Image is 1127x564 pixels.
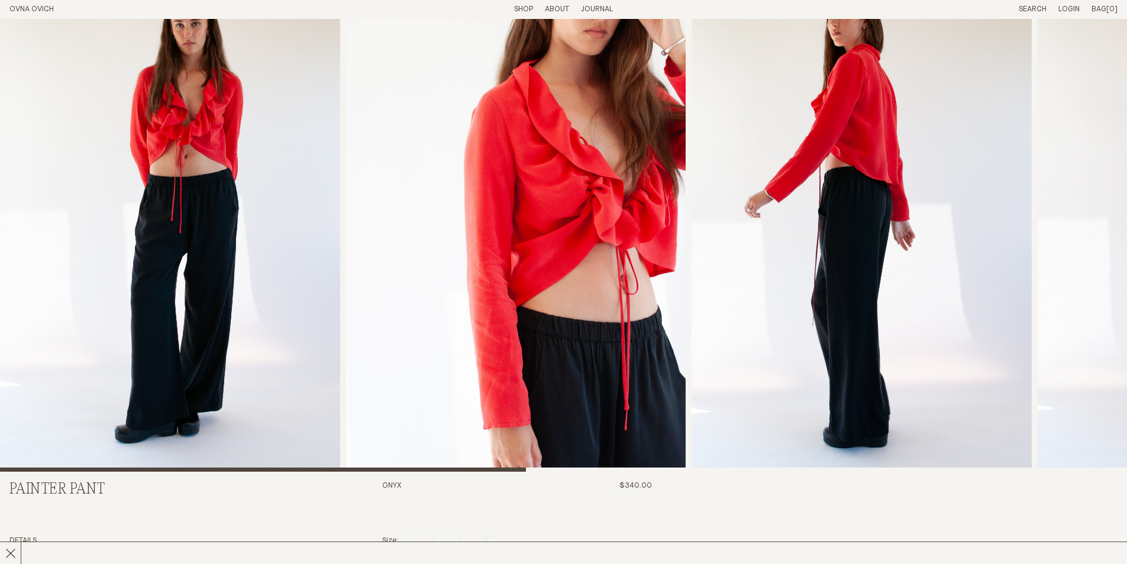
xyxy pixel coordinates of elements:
[9,536,279,546] h4: Details
[514,5,533,13] a: Shop
[9,5,54,13] a: Home
[545,5,569,15] summary: About
[9,481,279,498] h2: Painter Pant
[581,5,613,13] a: Journal
[1019,5,1047,13] a: Search
[1092,5,1106,13] span: Bag
[619,482,652,489] span: $340.00
[1058,5,1080,13] a: Login
[1106,5,1118,13] span: [0]
[382,481,402,527] h3: Onyx
[382,536,399,546] p: Size:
